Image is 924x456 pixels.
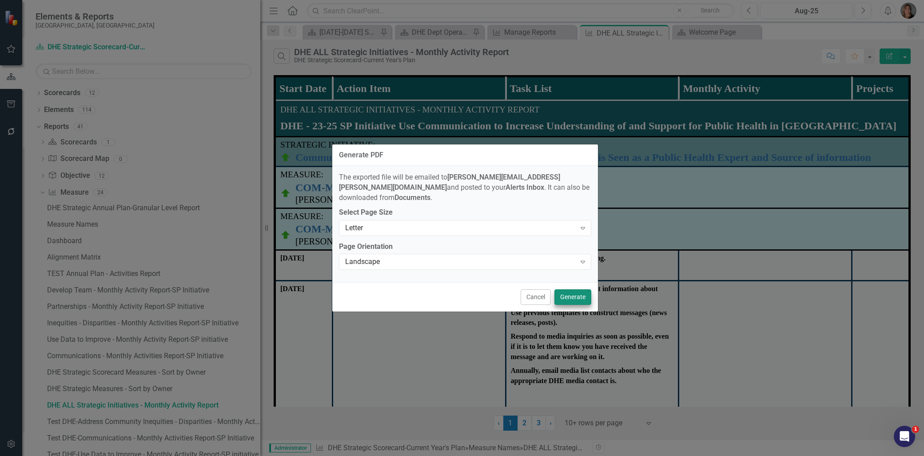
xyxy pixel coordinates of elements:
button: Generate [554,289,591,305]
span: The exported file will be emailed to and posted to your . It can also be downloaded from . [339,173,589,202]
button: Cancel [521,289,551,305]
div: Landscape [345,257,576,267]
iframe: Intercom live chat [894,426,915,447]
strong: Alerts Inbox [506,183,544,192]
label: Select Page Size [339,208,591,218]
span: 1 [912,426,919,433]
div: Generate PDF [339,151,383,159]
strong: Documents [394,193,430,202]
div: Letter [345,223,576,233]
strong: [PERSON_NAME][EMAIL_ADDRESS][PERSON_NAME][DOMAIN_NAME] [339,173,560,192]
label: Page Orientation [339,242,591,252]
